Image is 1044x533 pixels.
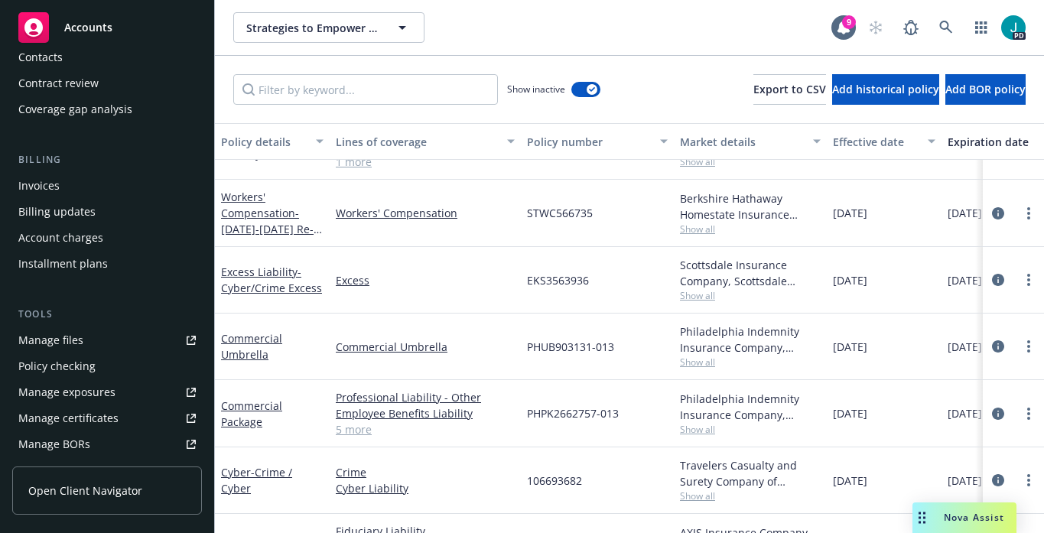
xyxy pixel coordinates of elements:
a: Management Liability [221,131,289,161]
div: Lines of coverage [336,134,498,150]
span: Accounts [64,21,112,34]
a: more [1020,337,1038,356]
div: Market details [680,134,804,150]
span: Add historical policy [832,82,939,96]
div: Effective date [833,134,919,150]
a: more [1020,471,1038,489]
button: Market details [674,123,827,160]
a: circleInformation [989,337,1007,356]
a: Crime [336,464,515,480]
span: Nova Assist [944,511,1004,524]
a: Manage certificates [12,406,202,431]
div: Berkshire Hathaway Homestate Insurance Company, Berkshire Hathaway Homestate Companies (BHHC) [680,190,821,223]
a: circleInformation [989,204,1007,223]
a: Manage BORs [12,432,202,457]
a: Commercial Umbrella [336,339,515,355]
a: circleInformation [989,405,1007,423]
div: Manage certificates [18,406,119,431]
a: more [1020,271,1038,289]
div: Drag to move [912,502,932,533]
span: - [DATE]-[DATE] Re-Write Policy [221,206,322,252]
div: Account charges [18,226,103,250]
span: [DATE] [948,473,982,489]
a: 5 more [336,421,515,437]
span: [DATE] [948,205,982,221]
a: Invoices [12,174,202,198]
span: STWC566735 [527,205,593,221]
span: Show all [680,155,821,168]
a: Workers' Compensation [336,205,515,221]
span: PHUB903131-013 [527,339,614,355]
span: Show all [680,356,821,369]
a: 1 more [336,154,515,170]
div: Billing [12,152,202,167]
div: Manage BORs [18,432,90,457]
div: Contract review [18,71,99,96]
span: Show all [680,289,821,302]
a: Cyber [221,465,292,496]
div: Invoices [18,174,60,198]
a: Coverage gap analysis [12,97,202,122]
div: 9 [842,15,856,29]
button: Lines of coverage [330,123,521,160]
div: Tools [12,307,202,322]
a: Contacts [12,45,202,70]
a: Account charges [12,226,202,250]
button: Add historical policy [832,74,939,105]
span: Show all [680,223,821,236]
span: Show inactive [507,83,565,96]
a: Employee Benefits Liability [336,405,515,421]
a: Contract review [12,71,202,96]
button: Export to CSV [753,74,826,105]
span: Open Client Navigator [28,483,142,499]
button: Strategies to Empower People, Inc. [233,12,424,43]
a: Workers' Compensation [221,190,314,252]
span: EKS3563936 [527,272,589,288]
div: Policy checking [18,354,96,379]
a: Commercial Package [221,398,282,429]
span: [DATE] [833,405,867,421]
a: Installment plans [12,252,202,276]
div: Manage exposures [18,380,115,405]
a: Switch app [966,12,997,43]
button: Add BOR policy [945,74,1026,105]
a: Search [931,12,961,43]
button: Nova Assist [912,502,1016,533]
div: Travelers Casualty and Surety Company of America, Travelers Insurance, RT Specialty Insurance Ser... [680,457,821,489]
div: Policy details [221,134,307,150]
span: Add BOR policy [945,82,1026,96]
span: [DATE] [948,339,982,355]
div: Policy number [527,134,651,150]
a: Accounts [12,6,202,49]
button: Policy details [215,123,330,160]
a: Excess [336,272,515,288]
div: Installment plans [18,252,108,276]
span: Show all [680,489,821,502]
a: Policy checking [12,354,202,379]
a: circleInformation [989,471,1007,489]
span: [DATE] [833,339,867,355]
a: Billing updates [12,200,202,224]
a: Excess Liability [221,265,322,295]
div: Manage files [18,328,83,353]
span: [DATE] [833,473,867,489]
div: Coverage gap analysis [18,97,132,122]
span: [DATE] [948,405,982,421]
span: Export to CSV [753,82,826,96]
button: Policy number [521,123,674,160]
a: Commercial Umbrella [221,331,282,362]
a: more [1020,405,1038,423]
div: Billing updates [18,200,96,224]
div: Contacts [18,45,63,70]
button: Effective date [827,123,942,160]
a: Manage files [12,328,202,353]
a: Professional Liability - Other [336,389,515,405]
span: - Crime / Cyber [221,465,292,496]
span: [DATE] [948,272,982,288]
input: Filter by keyword... [233,74,498,105]
span: 106693682 [527,473,582,489]
div: Philadelphia Indemnity Insurance Company, [GEOGRAPHIC_DATA] Insurance Companies [680,323,821,356]
span: [DATE] [833,272,867,288]
a: Manage exposures [12,380,202,405]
